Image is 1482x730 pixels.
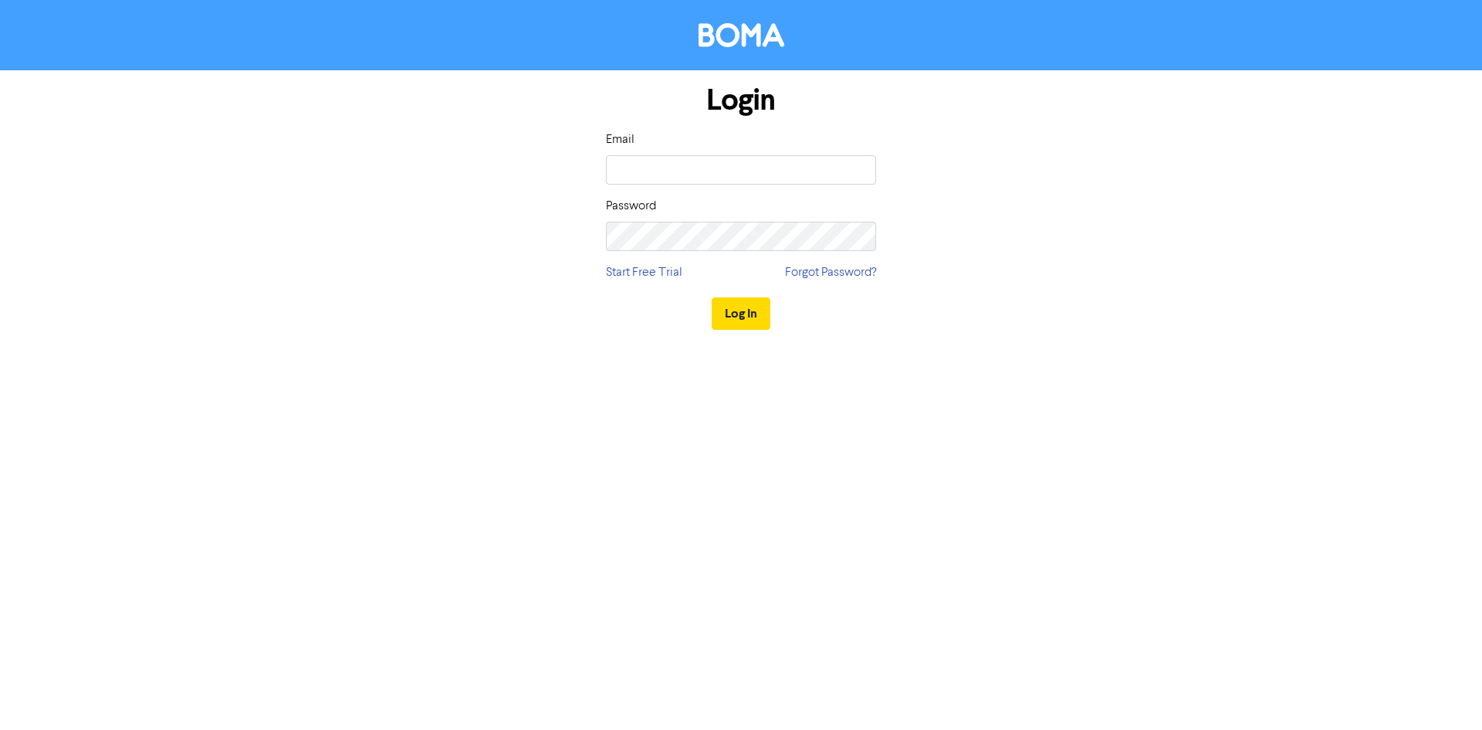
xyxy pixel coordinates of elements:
[606,83,876,118] h1: Login
[712,297,770,330] button: Log In
[606,131,634,149] label: Email
[699,23,784,47] img: BOMA Logo
[606,197,656,216] label: Password
[606,263,682,282] a: Start Free Trial
[785,263,876,282] a: Forgot Password?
